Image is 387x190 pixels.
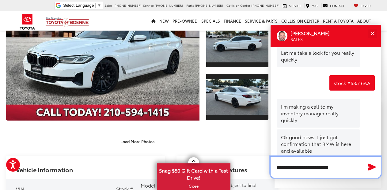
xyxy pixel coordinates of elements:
a: Select Language​ [63,3,101,8]
span: ​ [95,3,96,8]
img: Vic Vaughan Toyota of Boerne [45,17,89,27]
div: Let me take a look for you really quickly [277,45,360,67]
span: Service [289,3,301,8]
span: Snag $50 Gift Card with a Test Drive! [157,164,230,183]
button: Close [366,27,379,40]
span: Parts [186,3,194,8]
span: Contact [330,3,344,8]
a: About [355,11,373,31]
span: Saved [361,3,371,8]
div: Ok good news. I just got confirmation that BMW is here and available [277,129,360,158]
span: [PHONE_NUMBER] [251,3,279,8]
div: I'm making a call to my inventory manager really quickly [277,99,360,128]
a: Finance [222,11,243,31]
a: Map [304,3,320,8]
a: Service [281,3,303,8]
textarea: Type your message [271,157,381,178]
button: Load More Photos [116,136,159,147]
a: My Saved Vehicles [352,3,372,8]
a: Service & Parts: Opens in a new tab [243,11,279,31]
span: Map [312,3,318,8]
h2: Vehicle Information [16,166,73,173]
div: Operator Name [290,30,337,36]
a: Pre-Owned [171,11,199,31]
a: Contact [321,3,346,8]
span: Collision Center [226,3,250,8]
a: New [157,11,171,31]
div: stock #53516AA [329,75,375,91]
span: [PHONE_NUMBER] [195,3,223,8]
span: [PHONE_NUMBER] [113,3,142,8]
a: Expand Photo 1 [206,21,268,68]
span: ▼ [97,3,101,8]
p: [PERSON_NAME] [290,30,330,36]
div: Operator Title [290,36,337,42]
img: 2022 BMW 5 Series 530i [206,27,269,62]
a: Rent a Toyota [321,11,355,31]
div: Operator Image [277,31,287,41]
button: Send Message [366,161,379,173]
img: Toyota [16,12,39,32]
img: 2022 BMW 5 Series 530i [206,79,269,115]
span: [PHONE_NUMBER] [155,3,183,8]
a: Specials [199,11,222,31]
span: Service [143,3,154,8]
a: Home [149,11,157,31]
a: Expand Photo 2 [206,74,268,121]
p: SALES [290,36,330,42]
a: Collision Center [279,11,321,31]
span: Sales [104,3,112,8]
span: Select Language [63,3,94,8]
